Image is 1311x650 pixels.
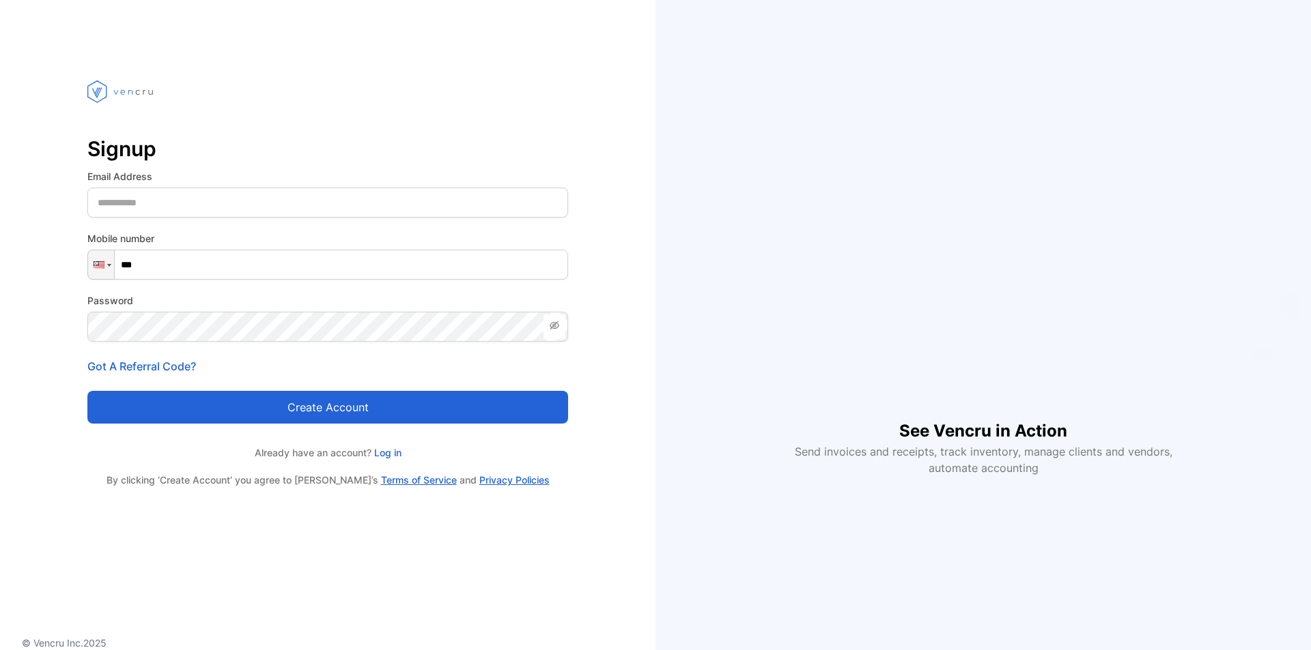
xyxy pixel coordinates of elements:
label: Mobile number [87,231,568,246]
p: Signup [87,132,568,165]
img: vencru logo [87,55,156,128]
label: Email Address [87,169,568,183]
p: Got A Referral Code? [87,358,568,374]
h1: See Vencru in Action [899,397,1067,443]
p: Send invoices and receipts, track inventory, manage clients and vendors, automate accounting [787,443,1180,476]
button: Create account [87,391,568,424]
a: Log in [371,447,401,458]
a: Terms of Service [381,474,457,486]
iframe: YouTube video player [785,175,1181,397]
p: Already have an account? [87,445,568,460]
a: Privacy Policies [479,474,550,486]
p: By clicking ‘Create Account’ you agree to [PERSON_NAME]’s and [87,473,568,487]
label: Password [87,293,568,308]
div: Malaysia: + 60 [88,250,114,279]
